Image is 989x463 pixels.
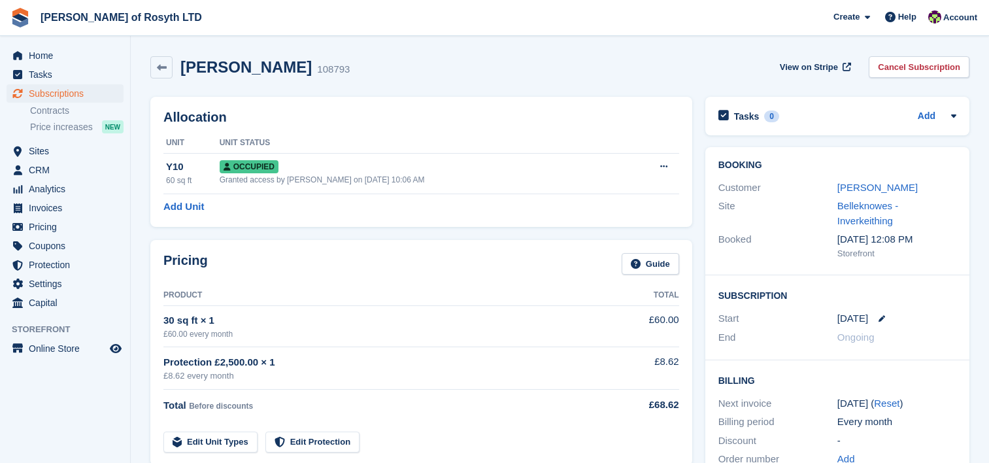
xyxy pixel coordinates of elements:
h2: Pricing [163,253,208,275]
a: [PERSON_NAME] of Rosyth LTD [35,7,207,28]
th: Product [163,285,611,306]
div: Protection £2,500.00 × 1 [163,355,611,370]
a: View on Stripe [775,56,854,78]
div: NEW [102,120,124,133]
a: menu [7,237,124,255]
th: Unit Status [220,133,625,154]
a: Add Unit [163,199,204,214]
div: Storefront [837,247,956,260]
div: Discount [718,434,837,449]
img: Nina Briggs [928,10,941,24]
div: Granted access by [PERSON_NAME] on [DATE] 10:06 AM [220,174,625,186]
a: menu [7,199,124,217]
a: Edit Unit Types [163,432,258,453]
span: Tasks [29,65,107,84]
span: Home [29,46,107,65]
div: 60 sq ft [166,175,220,186]
span: View on Stripe [780,61,838,74]
a: menu [7,294,124,312]
span: Account [943,11,977,24]
th: Unit [163,133,220,154]
a: [PERSON_NAME] [837,182,918,193]
a: Cancel Subscription [869,56,969,78]
span: Invoices [29,199,107,217]
div: £8.62 every month [163,369,611,383]
div: Booked [718,232,837,260]
a: menu [7,84,124,103]
span: Before discounts [189,402,253,411]
h2: Allocation [163,110,679,125]
div: Next invoice [718,396,837,411]
td: £8.62 [611,347,679,390]
th: Total [611,285,679,306]
a: menu [7,46,124,65]
a: menu [7,218,124,236]
div: Billing period [718,415,837,430]
span: Coupons [29,237,107,255]
div: - [837,434,956,449]
div: 0 [764,111,779,122]
span: Analytics [29,180,107,198]
h2: Booking [718,160,956,171]
span: Price increases [30,121,93,133]
span: Subscriptions [29,84,107,103]
a: menu [7,275,124,293]
a: Add [918,109,935,124]
div: 30 sq ft × 1 [163,313,611,328]
div: [DATE] 12:08 PM [837,232,956,247]
div: End [718,330,837,345]
div: Site [718,199,837,228]
div: Start [718,311,837,326]
a: Edit Protection [265,432,360,453]
span: Storefront [12,323,130,336]
h2: Subscription [718,288,956,301]
span: Capital [29,294,107,312]
a: menu [7,256,124,274]
span: Ongoing [837,332,875,343]
span: Total [163,400,186,411]
div: [DATE] ( ) [837,396,956,411]
time: 2025-09-19 00:00:00 UTC [837,311,868,326]
span: Help [898,10,916,24]
span: Create [833,10,860,24]
h2: Tasks [734,111,760,122]
a: menu [7,339,124,358]
a: menu [7,161,124,179]
span: Sites [29,142,107,160]
div: Y10 [166,160,220,175]
a: Contracts [30,105,124,117]
a: menu [7,142,124,160]
a: Preview store [108,341,124,356]
a: Reset [874,398,899,409]
div: £68.62 [611,398,679,413]
a: Belleknowes - Inverkeithing [837,200,898,226]
h2: [PERSON_NAME] [180,58,312,76]
span: Pricing [29,218,107,236]
div: Customer [718,180,837,196]
span: Online Store [29,339,107,358]
span: Protection [29,256,107,274]
div: Every month [837,415,956,430]
td: £60.00 [611,305,679,347]
span: Occupied [220,160,278,173]
span: CRM [29,161,107,179]
img: stora-icon-8386f47178a22dfd0bd8f6a31ec36ba5ce8667c1dd55bd0f319d3a0aa187defe.svg [10,8,30,27]
span: Settings [29,275,107,293]
a: Guide [622,253,679,275]
a: menu [7,65,124,84]
a: Price increases NEW [30,120,124,134]
div: 108793 [317,62,350,77]
div: £60.00 every month [163,328,611,340]
h2: Billing [718,373,956,386]
a: menu [7,180,124,198]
